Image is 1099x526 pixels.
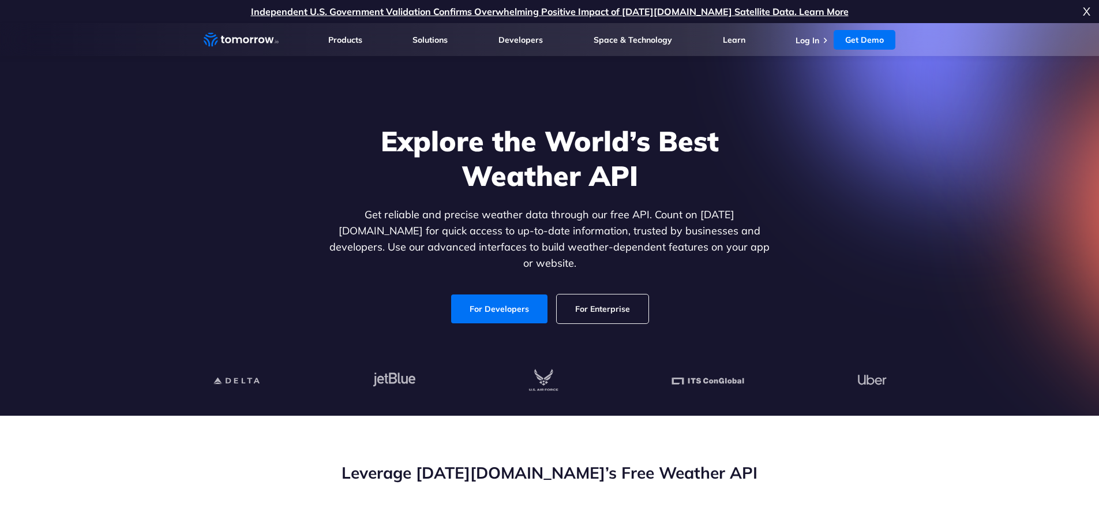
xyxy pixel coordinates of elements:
a: Independent U.S. Government Validation Confirms Overwhelming Positive Impact of [DATE][DOMAIN_NAM... [251,6,849,17]
p: Get reliable and precise weather data through our free API. Count on [DATE][DOMAIN_NAME] for quic... [327,207,772,271]
a: For Enterprise [557,294,648,323]
h2: Leverage [DATE][DOMAIN_NAME]’s Free Weather API [204,462,896,484]
a: Get Demo [834,30,895,50]
a: For Developers [451,294,547,323]
a: Developers [498,35,543,45]
a: Products [328,35,362,45]
a: Home link [204,31,279,49]
a: Space & Technology [594,35,672,45]
a: Log In [796,35,819,46]
a: Learn [723,35,745,45]
a: Solutions [412,35,448,45]
h1: Explore the World’s Best Weather API [327,124,772,193]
